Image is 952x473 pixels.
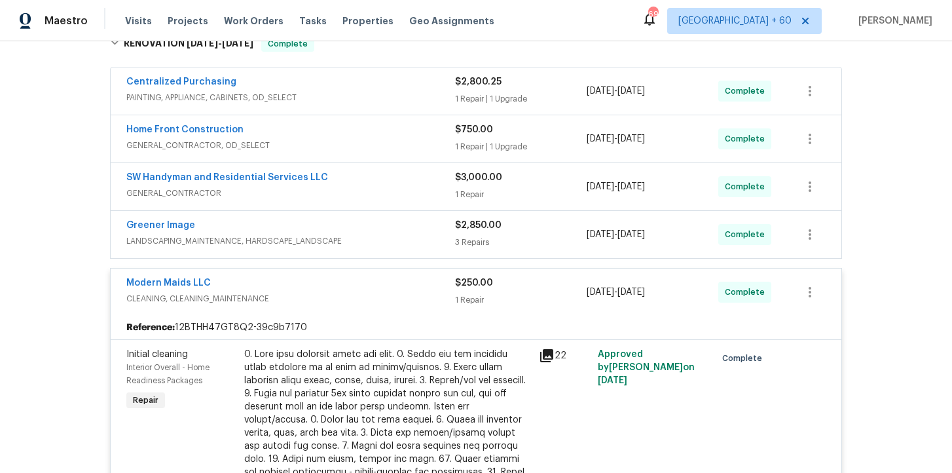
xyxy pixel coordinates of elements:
[45,14,88,28] span: Maestro
[678,14,792,28] span: [GEOGRAPHIC_DATA] + 60
[126,321,175,334] b: Reference:
[455,92,587,105] div: 1 Repair | 1 Upgrade
[853,14,932,28] span: [PERSON_NAME]
[125,14,152,28] span: Visits
[409,14,494,28] span: Geo Assignments
[126,139,455,152] span: GENERAL_CONTRACTOR, OD_SELECT
[126,221,195,230] a: Greener Image
[617,86,645,96] span: [DATE]
[168,14,208,28] span: Projects
[126,235,455,248] span: LANDSCAPING_MAINTENANCE, HARDSCAPE_LANDSCAPE
[587,132,645,145] span: -
[126,364,210,385] span: Interior Overall - Home Readiness Packages
[617,288,645,297] span: [DATE]
[106,23,846,65] div: RENOVATION [DATE]-[DATE]Complete
[617,134,645,143] span: [DATE]
[187,39,218,48] span: [DATE]
[126,278,211,288] a: Modern Maids LLC
[342,14,394,28] span: Properties
[124,36,253,52] h6: RENOVATION
[539,348,590,364] div: 22
[722,352,767,365] span: Complete
[224,14,284,28] span: Work Orders
[598,350,695,385] span: Approved by [PERSON_NAME] on
[126,350,188,359] span: Initial cleaning
[725,228,770,241] span: Complete
[725,286,770,299] span: Complete
[598,376,627,385] span: [DATE]
[617,182,645,191] span: [DATE]
[128,394,164,407] span: Repair
[126,77,236,86] a: Centralized Purchasing
[299,16,327,26] span: Tasks
[725,132,770,145] span: Complete
[187,39,253,48] span: -
[126,173,328,182] a: SW Handyman and Residential Services LLC
[455,293,587,307] div: 1 Repair
[617,230,645,239] span: [DATE]
[222,39,253,48] span: [DATE]
[648,8,657,21] div: 699
[126,187,455,200] span: GENERAL_CONTRACTOR
[587,182,614,191] span: [DATE]
[455,221,502,230] span: $2,850.00
[587,180,645,193] span: -
[587,85,645,98] span: -
[126,125,244,134] a: Home Front Construction
[455,278,493,288] span: $250.00
[126,292,455,305] span: CLEANING, CLEANING_MAINTENANCE
[455,236,587,249] div: 3 Repairs
[111,316,841,339] div: 12BTHH47GT8Q2-39c9b7170
[455,77,502,86] span: $2,800.25
[587,86,614,96] span: [DATE]
[455,188,587,201] div: 1 Repair
[587,286,645,299] span: -
[263,37,313,50] span: Complete
[587,230,614,239] span: [DATE]
[455,173,502,182] span: $3,000.00
[587,228,645,241] span: -
[725,180,770,193] span: Complete
[587,288,614,297] span: [DATE]
[126,91,455,104] span: PAINTING, APPLIANCE, CABINETS, OD_SELECT
[455,125,493,134] span: $750.00
[455,140,587,153] div: 1 Repair | 1 Upgrade
[725,85,770,98] span: Complete
[587,134,614,143] span: [DATE]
